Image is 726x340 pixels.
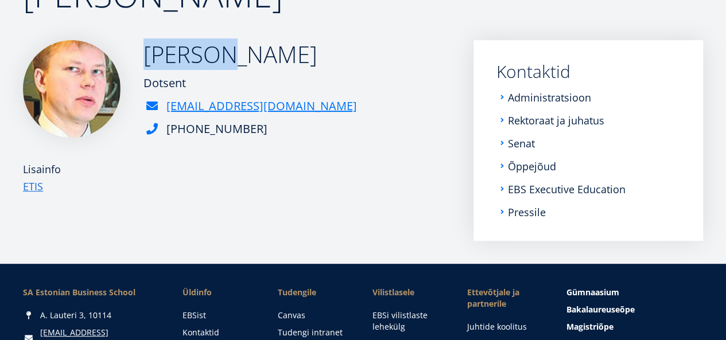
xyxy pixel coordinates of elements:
a: Tudengile [277,287,349,298]
a: Canvas [277,310,349,321]
span: Ettevõtjale ja partnerile [467,287,543,310]
a: Administratsioon [508,92,591,103]
div: SA Estonian Business School [23,287,160,298]
a: ETIS [23,178,43,195]
div: Dotsent [143,75,357,92]
a: Bakalaureuseõpe [566,304,703,315]
a: [EMAIL_ADDRESS][DOMAIN_NAME] [166,97,357,115]
a: Kontaktid [496,63,680,80]
a: Gümnaasium [566,287,703,298]
a: Pressile [508,206,546,218]
span: Vilistlasele [372,287,444,298]
div: Lisainfo [23,161,451,178]
div: A. Lauteri 3, 10114 [23,310,160,321]
span: Magistriõpe [566,321,614,332]
a: Rektoraat ja juhatus [508,115,604,126]
a: EBSist [183,310,254,321]
span: Bakalaureuseõpe [566,304,635,315]
span: Gümnaasium [566,287,619,298]
a: Senat [508,138,535,149]
a: Õppejõud [508,161,556,172]
a: Tudengi intranet [277,327,349,338]
img: Indrek Kaldo [23,40,121,138]
a: EBSi vilistlaste lehekülg [372,310,444,333]
span: Üldinfo [183,287,254,298]
a: Kontaktid [183,327,254,338]
a: Juhtide koolitus [467,321,543,333]
a: Magistriõpe [566,321,703,333]
h2: [PERSON_NAME] [143,40,357,69]
a: EBS Executive Education [508,183,626,195]
div: [PHONE_NUMBER] [166,120,267,138]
